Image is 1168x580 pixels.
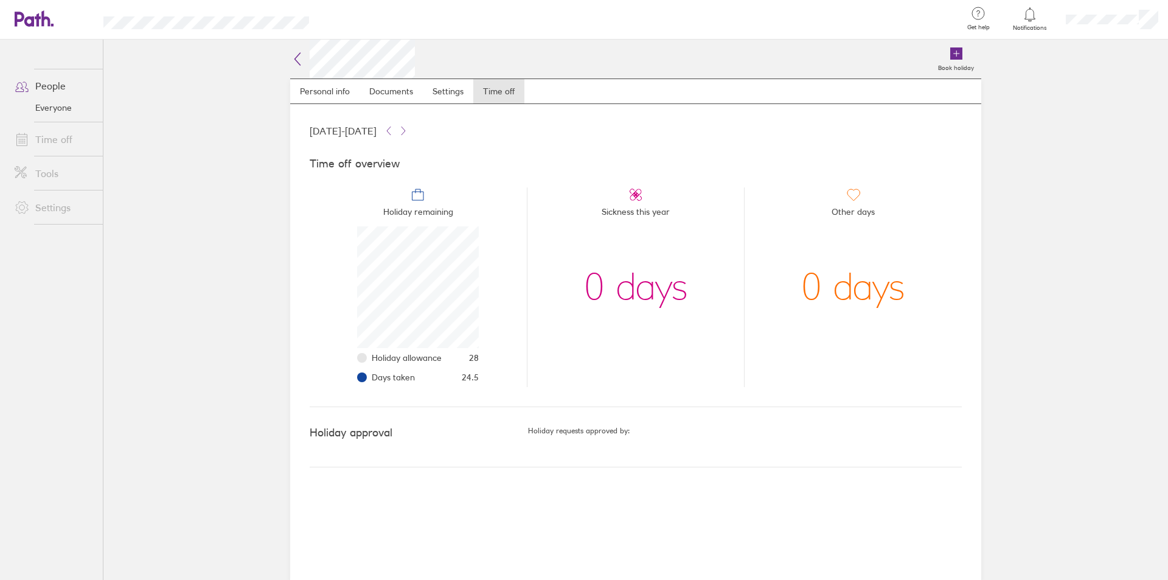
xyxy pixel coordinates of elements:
a: Everyone [5,98,103,117]
span: Holiday allowance [372,353,442,363]
a: Settings [423,79,473,103]
span: Other days [832,202,875,226]
span: Get help [959,24,998,31]
span: Sickness this year [602,202,670,226]
a: Personal info [290,79,360,103]
span: [DATE] - [DATE] [310,125,377,136]
label: Book holiday [931,61,981,72]
h5: Holiday requests approved by: [528,427,962,435]
span: Holiday remaining [383,202,453,226]
a: Time off [5,127,103,152]
span: Days taken [372,372,415,382]
a: Book holiday [931,40,981,79]
a: Notifications [1010,6,1050,32]
a: Time off [473,79,524,103]
a: People [5,74,103,98]
h4: Holiday approval [310,427,528,439]
div: 0 days [584,226,688,348]
div: 0 days [801,226,905,348]
span: 24.5 [462,372,479,382]
a: Tools [5,161,103,186]
h4: Time off overview [310,158,962,170]
a: Settings [5,195,103,220]
span: 28 [469,353,479,363]
span: Notifications [1010,24,1050,32]
a: Documents [360,79,423,103]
